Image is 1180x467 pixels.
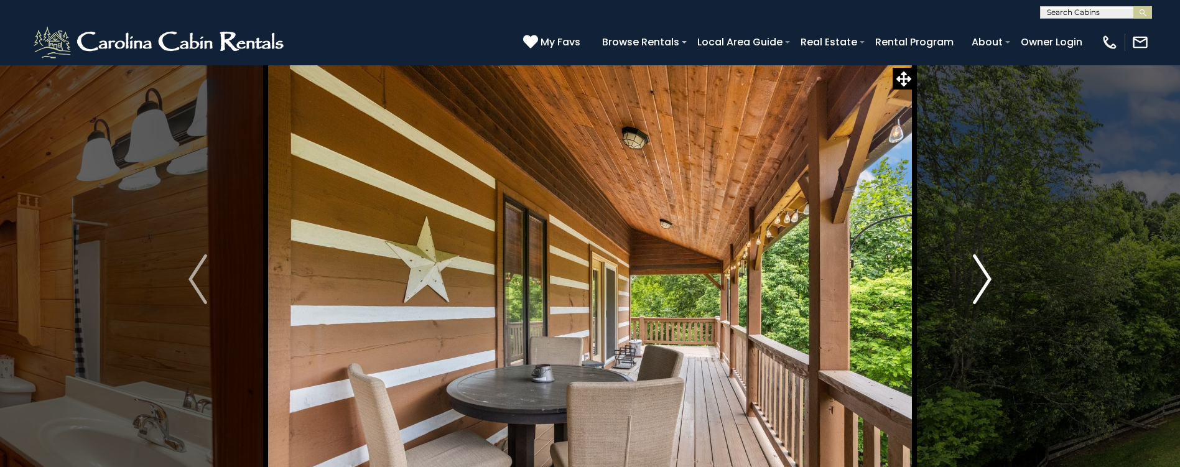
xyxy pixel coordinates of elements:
[1101,34,1118,51] img: phone-regular-white.png
[794,31,863,53] a: Real Estate
[31,24,289,61] img: White-1-2.png
[523,34,583,50] a: My Favs
[691,31,789,53] a: Local Area Guide
[965,31,1009,53] a: About
[541,34,580,50] span: My Favs
[596,31,685,53] a: Browse Rentals
[1015,31,1089,53] a: Owner Login
[869,31,960,53] a: Rental Program
[188,254,207,304] img: arrow
[973,254,992,304] img: arrow
[1131,34,1149,51] img: mail-regular-white.png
